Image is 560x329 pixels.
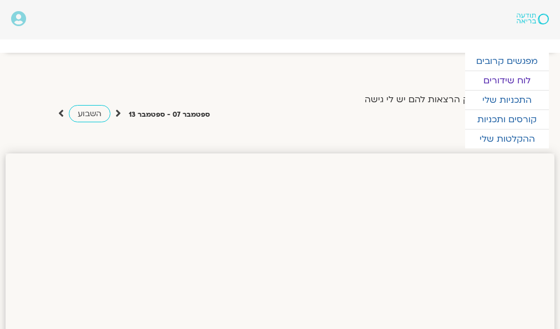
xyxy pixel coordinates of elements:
a: ההקלטות שלי [465,129,549,148]
a: השבוע [69,105,110,122]
a: מפגשים קרובים [465,52,549,71]
span: השבוע [78,108,102,119]
p: ספטמבר 07 - ספטמבר 13 [129,109,210,121]
label: הצג רק הרצאות להם יש לי גישה [365,94,492,104]
a: קורסים ותכניות [465,110,549,129]
a: לוח שידורים [465,71,549,90]
a: התכניות שלי [465,91,549,109]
